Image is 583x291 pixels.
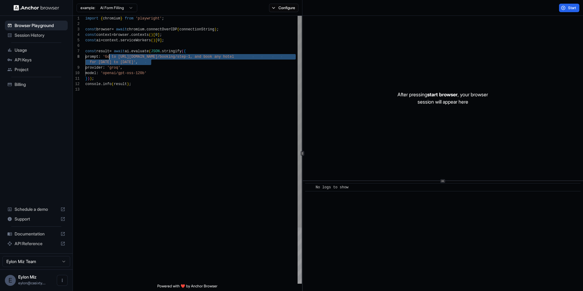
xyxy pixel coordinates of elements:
[182,49,184,53] span: (
[73,76,80,81] div: 11
[214,27,216,32] span: )
[73,54,80,60] div: 8
[160,49,162,53] span: .
[129,49,131,53] span: .
[15,67,65,73] span: Project
[160,38,162,43] span: ]
[103,82,112,86] span: info
[397,91,488,105] p: After pressing , your browser session will appear here
[101,38,103,43] span: =
[151,49,160,53] span: JSON
[158,38,160,43] span: 0
[85,66,103,70] span: provider
[5,204,68,214] div: Schedule a demo
[103,38,118,43] span: context
[80,5,95,10] span: example:
[5,80,68,89] div: Billing
[131,33,149,37] span: contexts
[15,231,58,237] span: Documentation
[96,38,101,43] span: ai
[144,27,146,32] span: .
[316,185,349,190] span: No logs to show
[73,65,80,70] div: 9
[118,38,120,43] span: .
[160,33,162,37] span: ;
[111,27,114,32] span: =
[5,45,68,55] div: Usage
[129,33,131,37] span: .
[5,229,68,239] div: Documentation
[18,281,46,285] span: eylon@casixty.com
[85,55,98,59] span: prompt
[5,21,68,30] div: Browser Playground
[568,5,577,10] span: Start
[92,77,94,81] span: ;
[269,4,298,12] button: Configure
[427,91,458,98] span: start browser
[103,66,105,70] span: :
[216,27,219,32] span: ;
[85,82,101,86] span: console
[111,82,114,86] span: (
[85,27,96,32] span: const
[90,77,92,81] span: )
[162,16,164,21] span: ;
[111,33,114,37] span: =
[15,57,65,63] span: API Keys
[98,55,101,59] span: :
[147,27,177,32] span: connectOverCDP
[162,38,164,43] span: ;
[149,33,151,37] span: (
[15,216,58,222] span: Support
[155,38,157,43] span: [
[96,27,111,32] span: browser
[153,38,155,43] span: )
[73,81,80,87] div: 12
[155,33,157,37] span: 0
[120,16,122,21] span: }
[136,16,162,21] span: 'playwright'
[96,33,111,37] span: context
[177,27,179,32] span: (
[101,82,103,86] span: .
[107,66,120,70] span: 'groq'
[149,49,151,53] span: (
[101,16,103,21] span: {
[15,22,65,29] span: Browser Playground
[136,60,138,64] span: ,
[559,4,579,12] button: Start
[308,184,311,190] span: ​
[151,33,153,37] span: )
[73,43,80,49] div: 6
[114,49,125,53] span: await
[73,21,80,27] div: 2
[114,33,129,37] span: browser
[87,77,90,81] span: )
[103,16,121,21] span: chromium
[158,55,234,59] span: /booking/step-1, and book any hotel
[96,49,109,53] span: result
[73,49,80,54] div: 7
[96,71,98,75] span: :
[120,38,151,43] span: serviceWorkers
[5,239,68,248] div: API Reference
[125,49,129,53] span: ai
[18,274,36,279] span: Eylon Miz
[179,27,214,32] span: connectionString
[158,33,160,37] span: ]
[73,70,80,76] div: 10
[85,49,96,53] span: const
[85,38,96,43] span: const
[120,66,122,70] span: ,
[114,82,127,86] span: result
[73,16,80,21] div: 1
[127,82,129,86] span: )
[73,32,80,38] div: 4
[127,27,145,32] span: chromium
[129,82,131,86] span: ;
[15,241,58,247] span: API Reference
[73,38,80,43] div: 5
[5,30,68,40] div: Session History
[73,87,80,92] div: 13
[15,32,65,38] span: Session History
